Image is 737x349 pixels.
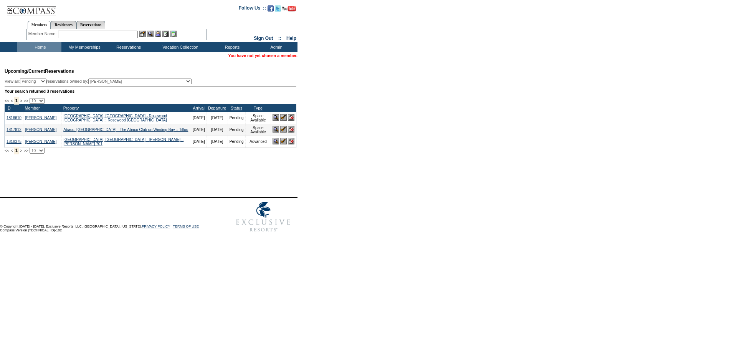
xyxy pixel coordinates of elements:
[207,124,228,136] td: [DATE]
[5,69,74,74] span: Reservations
[280,114,287,121] img: Confirm Reservation
[5,98,9,103] span: <<
[63,138,183,146] a: [GEOGRAPHIC_DATA], [GEOGRAPHIC_DATA] - [PERSON_NAME] :: [PERSON_NAME] 701
[191,124,206,136] td: [DATE]
[282,8,296,12] a: Subscribe to our YouTube Channel
[7,116,21,120] a: 1816610
[28,31,58,37] div: Member Name:
[23,98,28,103] span: >>
[5,89,296,93] div: Your search returned 3 reservations
[245,124,271,136] td: Space Available
[147,31,154,37] img: View
[209,42,253,52] td: Reports
[61,42,106,52] td: My Memberships
[162,31,169,37] img: Reservations
[228,136,245,147] td: Pending
[288,126,294,133] img: Cancel Reservation
[5,148,9,153] span: <<
[275,8,281,12] a: Follow us on Twitter
[150,42,209,52] td: Vacation Collection
[273,114,279,121] img: View Reservation
[170,31,177,37] img: b_calculator.gif
[228,112,245,124] td: Pending
[5,79,195,84] div: View all: reservations owned by:
[275,5,281,11] img: Follow us on Twitter
[278,36,281,41] span: ::
[23,148,28,153] span: >>
[25,139,56,144] a: [PERSON_NAME]
[273,138,279,144] img: View Reservation
[106,42,150,52] td: Reservations
[268,8,274,12] a: Become our fan on Facebook
[207,112,228,124] td: [DATE]
[282,6,296,11] img: Subscribe to our YouTube Channel
[229,198,297,236] img: Exclusive Resorts
[208,106,226,110] a: Departure
[5,69,45,74] span: Upcoming/Current
[288,114,294,121] img: Cancel Reservation
[286,36,296,41] a: Help
[245,112,271,124] td: Space Available
[25,106,40,110] a: Member
[280,126,287,133] img: Confirm Reservation
[51,21,76,29] a: Residences
[14,97,19,105] span: 1
[10,148,13,153] span: <
[191,136,206,147] td: [DATE]
[288,138,294,144] img: Cancel Reservation
[253,42,297,52] td: Admin
[155,31,161,37] img: Impersonate
[231,106,242,110] a: Status
[76,21,105,29] a: Reservations
[228,124,245,136] td: Pending
[142,224,170,228] a: PRIVACY POLICY
[14,147,19,154] span: 1
[25,128,56,132] a: [PERSON_NAME]
[25,116,56,120] a: [PERSON_NAME]
[245,136,271,147] td: Advanced
[7,128,21,132] a: 1817812
[173,224,199,228] a: TERMS OF USE
[228,53,297,58] span: You have not yet chosen a member.
[193,106,205,110] a: Arrival
[10,98,13,103] span: <
[7,106,11,110] a: ID
[17,42,61,52] td: Home
[63,114,167,122] a: [GEOGRAPHIC_DATA], [GEOGRAPHIC_DATA] - Rosewood [GEOGRAPHIC_DATA] :: Rosewood [GEOGRAPHIC_DATA]
[254,106,263,110] a: Type
[20,98,22,103] span: >
[139,31,146,37] img: b_edit.gif
[254,36,273,41] a: Sign Out
[239,5,266,14] td: Follow Us ::
[63,128,188,132] a: Abaco, [GEOGRAPHIC_DATA] - The Abaco Club on Winding Bay :: Tilloo
[191,112,206,124] td: [DATE]
[7,139,21,144] a: 1818375
[207,136,228,147] td: [DATE]
[273,126,279,133] img: View Reservation
[20,148,22,153] span: >
[63,106,79,110] a: Property
[268,5,274,11] img: Become our fan on Facebook
[28,21,51,29] a: Members
[280,138,287,144] img: Confirm Reservation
